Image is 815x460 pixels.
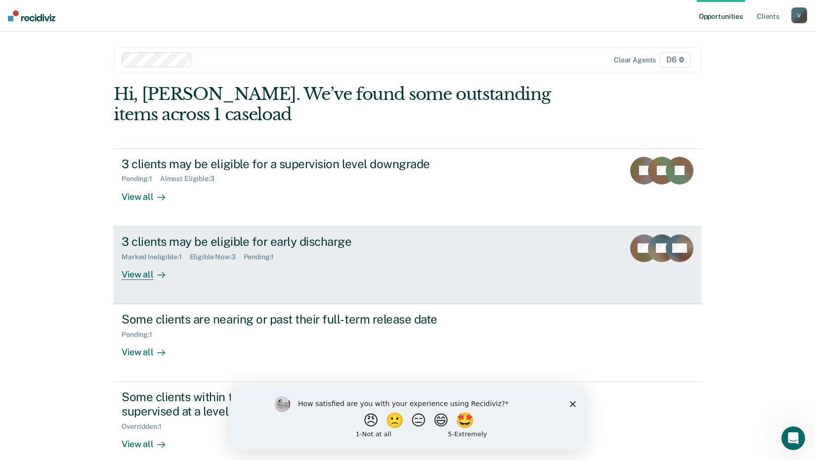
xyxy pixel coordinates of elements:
a: 3 clients may be eligible for early dischargeMarked Ineligible:1Eligible Now:3Pending:1View all [114,227,701,304]
iframe: Intercom live chat [781,426,805,450]
div: Almost Eligible : 3 [160,175,222,183]
div: Pending : 1 [244,253,282,261]
div: View all [122,339,177,358]
div: Clear agents [614,56,656,64]
img: Recidiviz [8,10,55,21]
a: Some clients are nearing or past their full-term release datePending:1View all [114,304,701,382]
iframe: Survey by Kim from Recidiviz [231,386,585,450]
button: V [791,7,807,23]
div: Overridden : 1 [122,422,169,431]
a: 3 clients may be eligible for a supervision level downgradePending:1Almost Eligible:3View all [114,148,701,227]
div: View all [122,431,177,450]
div: Eligible Now : 3 [190,253,244,261]
div: 3 clients may be eligible for early discharge [122,234,469,249]
div: Pending : 1 [122,330,160,339]
div: Hi, [PERSON_NAME]. We’ve found some outstanding items across 1 caseload [114,84,584,125]
div: Pending : 1 [122,175,160,183]
div: View all [122,261,177,280]
div: View all [122,183,177,202]
div: Some clients within their first 6 months of supervision are being supervised at a level that does... [122,390,469,418]
span: D6 [660,52,691,68]
div: Some clients are nearing or past their full-term release date [122,312,469,326]
div: 3 clients may be eligible for a supervision level downgrade [122,157,469,171]
div: Marked Ineligible : 1 [122,253,189,261]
